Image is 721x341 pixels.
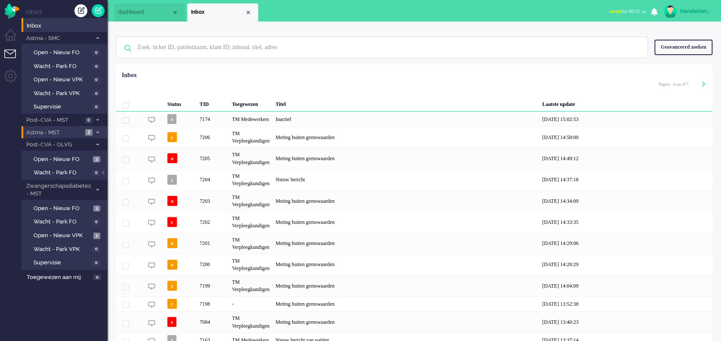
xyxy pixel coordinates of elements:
div: TM Verpleegkundigen [229,127,272,148]
span: Wacht - Park FO [34,169,90,177]
span: Zwangerschapsdiabetes - MST [25,182,92,198]
a: Open - Nieuw FO 0 [25,47,107,57]
div: [DATE] 14:37:18 [539,169,712,190]
div: [DATE] 14:33:35 [539,211,712,232]
span: o [167,260,177,270]
div: 7203 [116,190,712,211]
span: c [167,281,177,291]
span: Supervisie [34,103,90,111]
div: [DATE] 14:49:12 [539,148,712,169]
img: ic_chat_grey.svg [148,301,155,308]
img: flow_omnibird.svg [4,3,19,19]
div: [DATE] 14:20:29 [539,254,712,275]
li: Views [26,9,108,16]
li: Dashboard [114,3,185,22]
div: Meting buiten grenswaarden [272,127,539,148]
li: View [187,3,258,22]
span: Toegewezen aan mij [27,273,91,282]
span: c [167,175,177,185]
span: for 00:31 [610,8,640,14]
div: Meting buiten grenswaarden [272,296,539,311]
span: 0 [92,77,100,83]
a: Quick Ticket [92,4,105,17]
span: 0 [93,274,101,281]
div: - [229,296,272,311]
a: tvanderzanden [662,5,712,18]
div: Inbox [122,71,137,80]
div: 7205 [197,148,229,169]
button: awayfor 00:31 [604,5,651,18]
div: Geavanceerd zoeken [654,40,712,55]
div: 7202 [197,211,229,232]
img: ic_chat_grey.svg [148,198,155,205]
img: avatar [664,5,677,18]
div: Titel [272,94,539,112]
div: Inactief [272,112,539,127]
img: ic-search-icon.svg [117,37,139,59]
div: 7202 [116,211,712,232]
div: [DATE] 15:02:53 [539,112,712,127]
div: 7204 [197,169,229,190]
a: Inbox [25,21,108,30]
div: Toegewezen [229,94,272,112]
a: Wacht - Park FO 0 [25,167,107,177]
span: s [167,317,176,327]
div: 7084 [197,311,229,332]
a: Supervisie 0 [25,257,107,267]
a: Wacht - Park VPK 0 [25,88,107,98]
span: Astma - SMC [25,34,92,43]
div: 7203 [197,190,229,211]
div: 7206 [197,127,229,148]
div: [DATE] 14:58:00 [539,127,712,148]
img: ic_chat_grey.svg [148,241,155,248]
div: 7174 [116,112,712,127]
img: ic_chat_grey.svg [148,283,155,290]
span: 0 [92,260,100,266]
span: 1 [93,205,100,212]
span: 0 [92,246,100,253]
div: Next [702,81,706,89]
span: s [167,114,176,124]
div: TM Verpleegkundigen [229,190,272,211]
div: TM Verpleegkundigen [229,148,272,169]
div: Meting buiten grenswaarden [272,148,539,169]
div: Meting buiten grenswaarden [272,190,539,211]
span: Wacht - Park VPK [34,90,90,98]
span: away [610,8,621,14]
div: Meting buiten grenswaarden [272,233,539,254]
div: Close tab [245,9,252,16]
div: TM Verpleegkundigen [229,211,272,232]
img: ic_chat_grey.svg [148,177,155,184]
div: 7199 [116,275,712,296]
div: [DATE] 14:04:09 [539,275,712,296]
span: c [167,132,177,142]
span: c [167,299,177,309]
a: Supervisie 0 [25,102,107,111]
img: ic_chat_grey.svg [148,156,155,163]
div: 7204 [116,169,712,190]
img: ic_chat_grey.svg [148,116,155,124]
span: Wacht - Park VPK [34,245,90,254]
span: 0 [92,90,100,97]
img: ic_chat_grey.svg [148,219,155,226]
span: Inbox [27,22,108,30]
div: 7174 [197,112,229,127]
div: 7201 [116,233,712,254]
img: ic_chat_grey.svg [148,134,155,142]
li: awayfor 00:31 [604,3,651,22]
div: [DATE] 13:52:38 [539,296,712,311]
div: 7201 [197,233,229,254]
div: Meting buiten grenswaarden [272,311,539,332]
span: Inbox [191,9,245,16]
a: Open - Nieuw VPK 0 [25,74,107,84]
div: TM Verpleegkundigen [229,233,272,254]
div: Creëer ticket [74,4,87,17]
div: 7084 [116,311,712,332]
a: Open - Nieuw FO 1 [25,203,107,213]
img: ic_chat_grey.svg [148,262,155,269]
span: Astma - MST [25,129,83,137]
img: ic_chat_grey.svg [148,319,155,327]
div: [DATE] 14:34:09 [539,190,712,211]
div: Pagination [659,77,706,90]
span: 0 [92,170,100,176]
